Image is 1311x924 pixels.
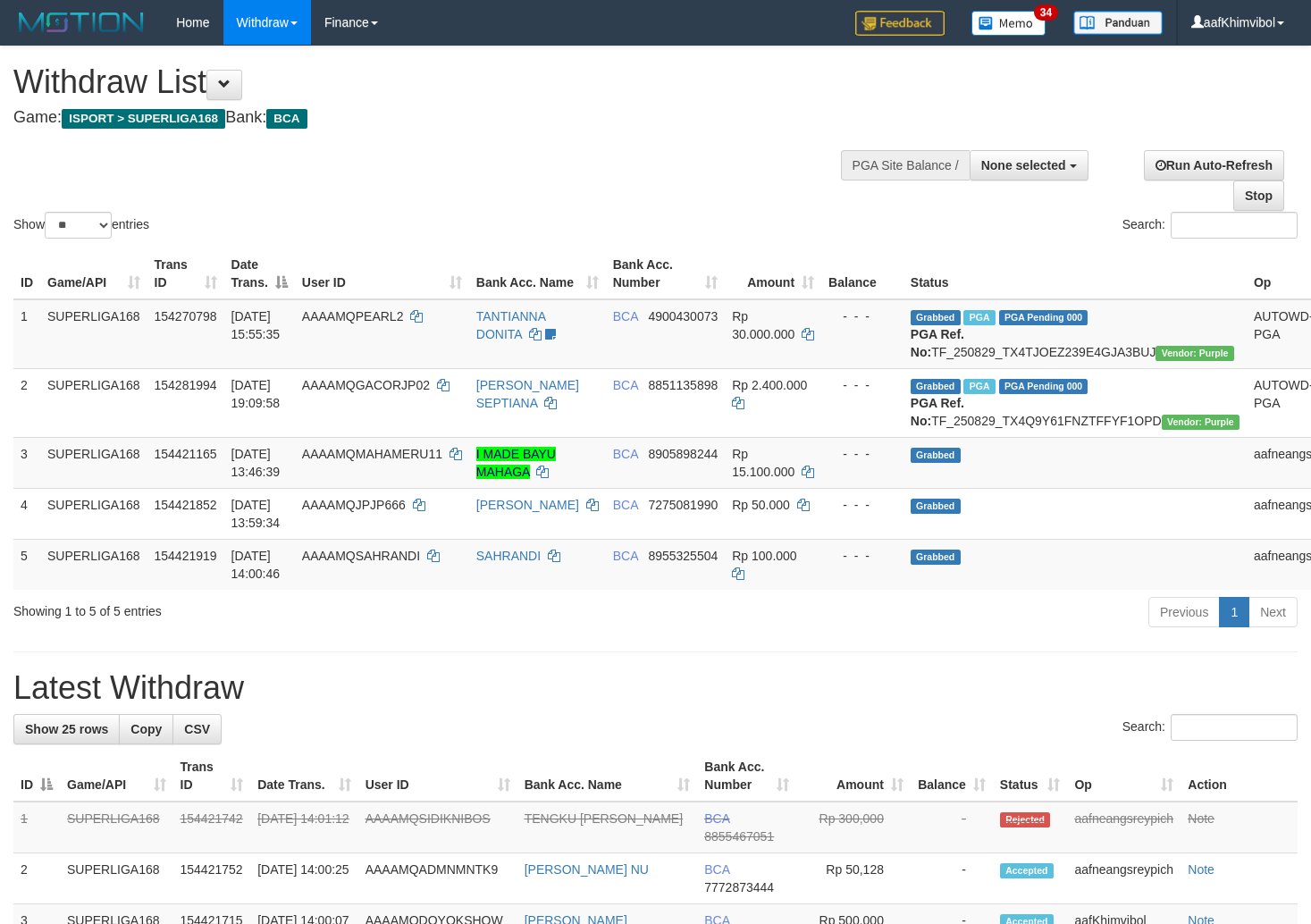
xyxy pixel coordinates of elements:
div: - - - [828,307,896,325]
a: [PERSON_NAME] NU [525,862,649,877]
th: Amount: activate to sort column ascending [725,248,821,299]
a: CSV [172,714,222,744]
span: Rp 100.000 [732,549,796,563]
div: Showing 1 to 5 of 5 entries [13,595,533,620]
a: Stop [1233,181,1284,211]
span: 34 [1034,4,1058,21]
td: 1 [13,299,40,369]
th: Game/API: activate to sort column ascending [60,751,173,802]
span: Grabbed [911,379,961,394]
span: Grabbed [911,499,961,514]
td: Rp 300,000 [796,802,911,853]
a: SAHRANDI [476,549,541,563]
label: Show entries [13,212,149,239]
td: 154421752 [173,853,251,904]
th: Balance [821,248,903,299]
td: AAAAMQADMNMNTK9 [358,853,517,904]
th: Bank Acc. Name: activate to sort column ascending [469,248,606,299]
th: Trans ID: activate to sort column ascending [173,751,251,802]
th: ID [13,248,40,299]
span: 154421165 [155,447,217,461]
label: Search: [1122,212,1298,239]
a: Note [1188,862,1214,877]
span: Rp 30.000.000 [732,309,794,341]
b: PGA Ref. No: [911,396,964,428]
a: Copy [119,714,173,744]
span: [DATE] 13:59:34 [231,498,281,530]
div: - - - [828,445,896,463]
a: TANTIANNA DONITA [476,309,546,341]
span: Grabbed [911,550,961,565]
td: aafneangsreypich [1067,853,1181,904]
img: Button%20Memo.svg [971,11,1046,36]
td: Rp 50,128 [796,853,911,904]
span: Copy 4900430073 to clipboard [648,309,718,323]
th: Bank Acc. Name: activate to sort column ascending [517,751,698,802]
span: [DATE] 13:46:39 [231,447,281,479]
span: BCA [613,549,638,563]
td: SUPERLIGA168 [40,488,147,539]
a: 1 [1219,597,1249,627]
span: BCA [613,309,638,323]
span: ISPORT > SUPERLIGA168 [62,109,225,129]
span: BCA [613,498,638,512]
th: Bank Acc. Number: activate to sort column ascending [606,248,726,299]
span: BCA [266,109,307,129]
th: Status [903,248,1247,299]
span: 154281994 [155,378,217,392]
span: AAAAMQMAHAMERU11 [302,447,442,461]
input: Search: [1171,714,1298,741]
td: - [911,853,993,904]
a: I MADE BAYU MAHAGA [476,447,556,479]
span: BCA [613,447,638,461]
th: Amount: activate to sort column ascending [796,751,911,802]
span: Marked by aafnonsreyleab [963,379,995,394]
td: 4 [13,488,40,539]
span: CSV [184,722,210,736]
span: Copy 8955325504 to clipboard [648,549,718,563]
span: Vendor URL: https://trx4.1velocity.biz [1156,346,1233,361]
td: SUPERLIGA168 [60,853,173,904]
td: 1 [13,802,60,853]
a: [PERSON_NAME] [476,498,579,512]
span: Grabbed [911,310,961,325]
span: 154421852 [155,498,217,512]
th: Date Trans.: activate to sort column ascending [250,751,357,802]
span: Copy 8851135898 to clipboard [648,378,718,392]
td: [DATE] 14:01:12 [250,802,357,853]
th: Op: activate to sort column ascending [1067,751,1181,802]
span: [DATE] 14:00:46 [231,549,281,581]
a: Previous [1148,597,1220,627]
span: Rp 50.000 [732,498,790,512]
button: None selected [970,150,1088,181]
th: Trans ID: activate to sort column ascending [147,248,224,299]
td: 5 [13,539,40,590]
td: 2 [13,853,60,904]
span: AAAAMQPEARL2 [302,309,404,323]
a: Run Auto-Refresh [1144,150,1284,181]
td: TF_250829_TX4TJOEZ239E4GJA3BUJ [903,299,1247,369]
td: [DATE] 14:00:25 [250,853,357,904]
td: SUPERLIGA168 [40,539,147,590]
img: MOTION_logo.png [13,9,149,36]
td: TF_250829_TX4Q9Y61FNZTFFYF1OPD [903,368,1247,437]
td: aafneangsreypich [1067,802,1181,853]
a: [PERSON_NAME] SEPTIANA [476,378,579,410]
div: - - - [828,496,896,514]
div: - - - [828,547,896,565]
span: Vendor URL: https://trx4.1velocity.biz [1162,415,1240,430]
span: 154270798 [155,309,217,323]
span: Marked by aafmaleo [963,310,995,325]
span: AAAAMQGACORJP02 [302,378,430,392]
td: AAAAMQSIDIKNIBOS [358,802,517,853]
span: BCA [613,378,638,392]
span: AAAAMQSAHRANDI [302,549,420,563]
span: PGA Pending [999,310,1088,325]
h1: Withdraw List [13,64,856,100]
td: 154421742 [173,802,251,853]
th: Game/API: activate to sort column ascending [40,248,147,299]
a: TENGKU [PERSON_NAME] [525,811,683,826]
span: BCA [704,862,729,877]
span: Grabbed [911,448,961,463]
span: Copy [130,722,162,736]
